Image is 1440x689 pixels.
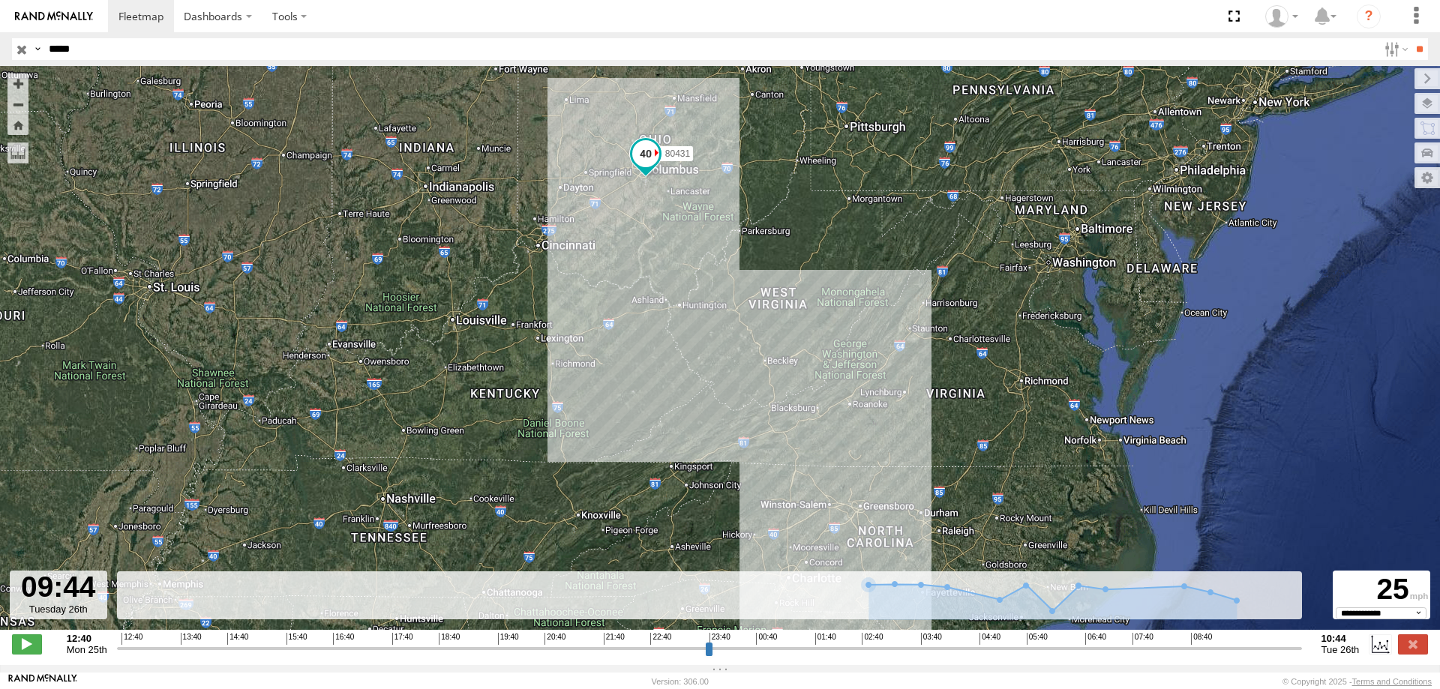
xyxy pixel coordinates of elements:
[498,633,519,645] span: 19:40
[1357,4,1381,28] i: ?
[756,633,777,645] span: 00:40
[1085,633,1106,645] span: 06:40
[604,633,625,645] span: 21:40
[1398,634,1428,654] label: Close
[15,11,93,22] img: rand-logo.svg
[544,633,565,645] span: 20:40
[1191,633,1212,645] span: 08:40
[1027,633,1048,645] span: 05:40
[1132,633,1153,645] span: 07:40
[67,644,107,655] span: Mon 25th Aug 2025
[121,633,142,645] span: 12:40
[392,633,413,645] span: 17:40
[1260,5,1303,28] div: Zack Abernathy
[181,633,202,645] span: 13:40
[7,73,28,94] button: Zoom in
[815,633,836,645] span: 01:40
[7,94,28,115] button: Zoom out
[921,633,942,645] span: 03:40
[286,633,307,645] span: 15:40
[1352,677,1432,686] a: Terms and Conditions
[665,148,690,158] span: 80431
[1321,633,1360,644] strong: 10:44
[1378,38,1411,60] label: Search Filter Options
[652,677,709,686] div: Version: 306.00
[8,674,77,689] a: Visit our Website
[709,633,730,645] span: 23:40
[7,115,28,135] button: Zoom Home
[439,633,460,645] span: 18:40
[333,633,354,645] span: 16:40
[12,634,42,654] label: Play/Stop
[1414,167,1440,188] label: Map Settings
[1335,573,1428,607] div: 25
[227,633,248,645] span: 14:40
[1321,644,1360,655] span: Tue 26th Aug 2025
[862,633,883,645] span: 02:40
[7,142,28,163] label: Measure
[979,633,1000,645] span: 04:40
[1282,677,1432,686] div: © Copyright 2025 -
[31,38,43,60] label: Search Query
[67,633,107,644] strong: 12:40
[650,633,671,645] span: 22:40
